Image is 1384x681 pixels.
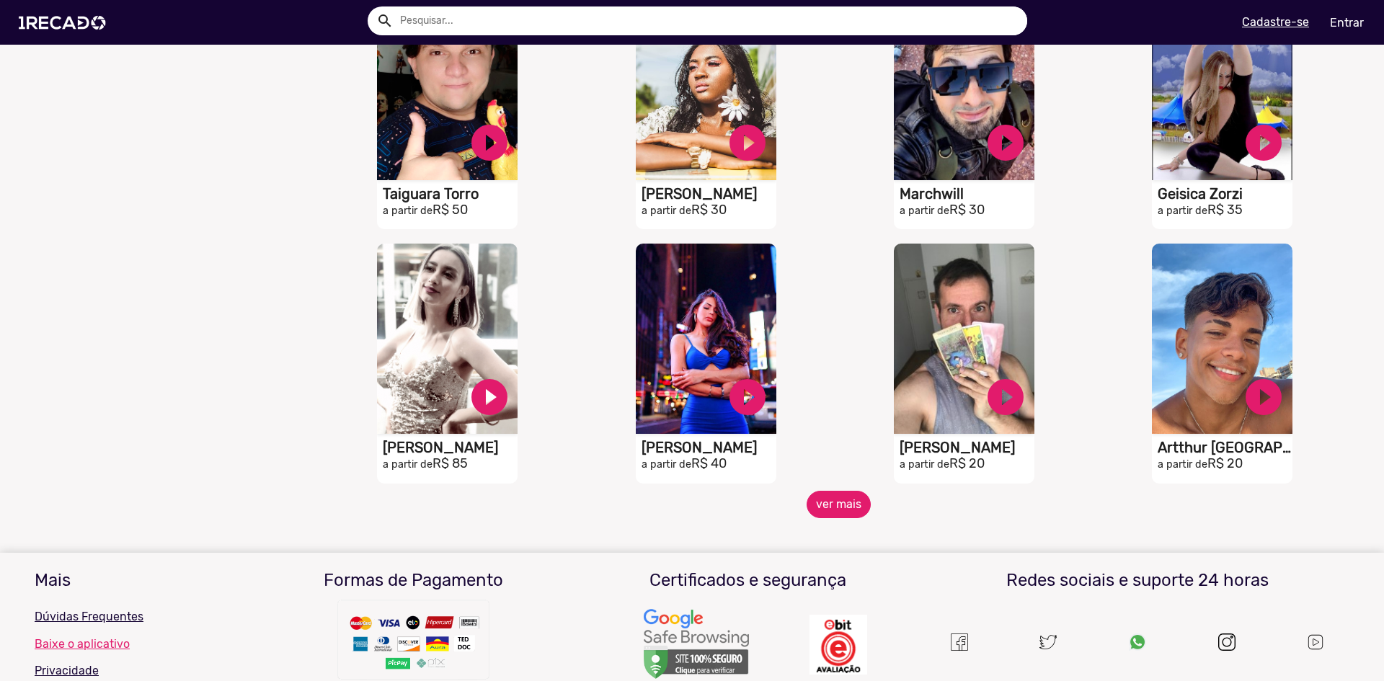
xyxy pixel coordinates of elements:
[383,439,518,456] h1: [PERSON_NAME]
[809,615,867,675] img: Um recado,1Recado,1 recado,vídeo de famosos,site para pagar famosos,vídeos e lives exclusivas de ...
[383,202,518,218] h2: R$ 50
[257,570,570,591] h3: Formas de Pagamento
[642,185,776,202] h1: [PERSON_NAME]
[900,456,1034,472] h2: R$ 20
[383,185,518,202] h1: Taiguara Torro
[1158,185,1292,202] h1: Geisica Zorzi
[1129,633,1146,651] img: Um recado,1Recado,1 recado,vídeo de famosos,site para pagar famosos,vídeos e lives exclusivas de ...
[926,570,1349,591] h3: Redes sociais e suporte 24 horas
[900,439,1034,456] h1: [PERSON_NAME]
[383,205,432,217] small: a partir de
[1242,375,1285,419] a: play_circle_filled
[900,458,949,471] small: a partir de
[984,375,1027,419] a: play_circle_filled
[1158,458,1207,471] small: a partir de
[383,456,518,472] h2: R$ 85
[900,185,1034,202] h1: Marchwill
[1158,205,1207,217] small: a partir de
[389,6,1027,35] input: Pesquisar...
[642,439,776,456] h1: [PERSON_NAME]
[726,375,769,419] a: play_circle_filled
[1158,202,1292,218] h2: R$ 35
[1152,244,1292,434] video: S1RECADO vídeos dedicados para fãs e empresas
[636,244,776,434] video: S1RECADO vídeos dedicados para fãs e empresas
[1242,121,1285,164] a: play_circle_filled
[1158,456,1292,472] h2: R$ 20
[642,202,776,218] h2: R$ 30
[894,244,1034,434] video: S1RECADO vídeos dedicados para fãs e empresas
[642,458,691,471] small: a partir de
[468,121,511,164] a: play_circle_filled
[984,121,1027,164] a: play_circle_filled
[468,375,511,419] a: play_circle_filled
[951,633,968,651] img: Um recado,1Recado,1 recado,vídeo de famosos,site para pagar famosos,vídeos e lives exclusivas de ...
[35,662,236,680] p: Privacidade
[383,458,432,471] small: a partir de
[1218,633,1236,651] img: instagram.svg
[35,570,236,591] h3: Mais
[35,608,236,626] p: Dúvidas Frequentes
[900,205,949,217] small: a partir de
[1039,633,1057,651] img: twitter.svg
[376,12,394,30] mat-icon: Example home icon
[726,121,769,164] a: play_circle_filled
[1321,10,1373,35] a: Entrar
[592,570,905,591] h3: Certificados e segurança
[900,202,1034,218] h2: R$ 30
[1306,633,1325,651] img: Um recado,1Recado,1 recado,vídeo de famosos,site para pagar famosos,vídeos e lives exclusivas de ...
[642,456,776,472] h2: R$ 40
[371,7,396,32] button: Example home icon
[1158,439,1292,456] h1: Artthur [GEOGRAPHIC_DATA]
[377,244,518,434] video: S1RECADO vídeos dedicados para fãs e empresas
[642,205,691,217] small: a partir de
[807,491,871,518] button: ver mais
[1242,15,1309,29] u: Cadastre-se
[35,637,236,651] a: Baixe o aplicativo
